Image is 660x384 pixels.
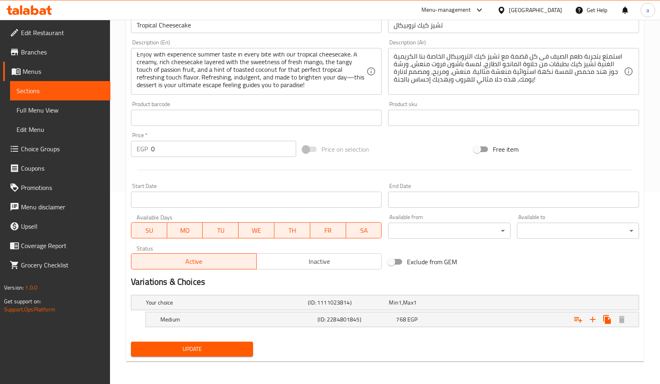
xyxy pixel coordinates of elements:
[4,296,41,307] span: Get support on:
[3,23,110,42] a: Edit Restaurant
[146,298,305,307] h5: Your choice
[388,110,639,126] input: Please enter product sku
[25,282,37,293] span: 1.0.0
[137,344,247,354] span: Update
[131,295,639,310] div: Expand
[3,255,110,275] a: Grocery Checklist
[21,163,104,173] span: Coupons
[346,222,382,238] button: SA
[571,312,585,327] button: Add choice group
[131,342,253,357] button: Update
[585,312,600,327] button: Add new choice
[21,144,104,154] span: Choice Groups
[421,5,471,15] div: Menu-management
[3,139,110,159] a: Choice Groups
[3,217,110,236] a: Upsell
[17,86,104,96] span: Sections
[403,297,413,308] span: Max
[614,312,629,327] button: Delete Medium
[21,202,104,212] span: Menu disclaimer
[493,144,519,154] span: Free item
[160,315,314,323] h5: Medium
[242,225,271,236] span: WE
[135,225,164,236] span: SU
[131,253,257,269] button: Active
[398,297,402,308] span: 1
[349,225,379,236] span: SA
[151,141,296,157] input: Please enter price
[396,314,406,325] span: 768
[388,17,639,33] input: Enter name Ar
[517,223,639,239] div: ​
[3,62,110,81] a: Menus
[3,178,110,197] a: Promotions
[308,298,386,307] h5: (ID: 1111023814)
[318,315,393,323] h5: (ID: 2284801845)
[388,223,510,239] div: ​
[260,256,379,267] span: Inactive
[17,125,104,134] span: Edit Menu
[3,197,110,217] a: Menu disclaimer
[407,314,417,325] span: EGP
[389,297,398,308] span: Min
[17,105,104,115] span: Full Menu View
[407,257,457,267] span: Exclude from GEM
[322,144,369,154] span: Price on selection
[203,222,239,238] button: TU
[600,312,614,327] button: Clone new choice
[170,225,200,236] span: MO
[274,222,310,238] button: TH
[3,42,110,62] a: Branches
[3,236,110,255] a: Coverage Report
[509,6,562,15] div: [GEOGRAPHIC_DATA]
[278,225,307,236] span: TH
[10,120,110,139] a: Edit Menu
[3,159,110,178] a: Coupons
[10,81,110,100] a: Sections
[206,225,235,236] span: TU
[137,52,366,91] textarea: Enjoy with experience summer taste in every bite with our tropical cheesecake. A creamy, rich che...
[137,144,148,154] p: EGP
[646,6,649,15] span: a
[389,298,467,307] div: ,
[21,260,104,270] span: Grocery Checklist
[131,222,167,238] button: SU
[167,222,203,238] button: MO
[413,297,417,308] span: 1
[394,52,623,91] textarea: استمتع بتجربة طعم الصيف فى كل قضمة مع تشيز كيك التروبيكال الخاصة بنا الكريمية الغنية تشيز كيك بطب...
[146,312,639,327] div: Expand
[131,110,382,126] input: Please enter product barcode
[21,241,104,250] span: Coverage Report
[239,222,274,238] button: WE
[21,183,104,192] span: Promotions
[10,100,110,120] a: Full Menu View
[256,253,382,269] button: Inactive
[310,222,346,238] button: FR
[21,47,104,57] span: Branches
[131,276,639,288] h2: Variations & Choices
[21,28,104,38] span: Edit Restaurant
[21,221,104,231] span: Upsell
[4,282,24,293] span: Version:
[23,67,104,76] span: Menus
[135,256,253,267] span: Active
[313,225,343,236] span: FR
[4,304,55,315] a: Support.OpsPlatform
[131,17,382,33] input: Enter name En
